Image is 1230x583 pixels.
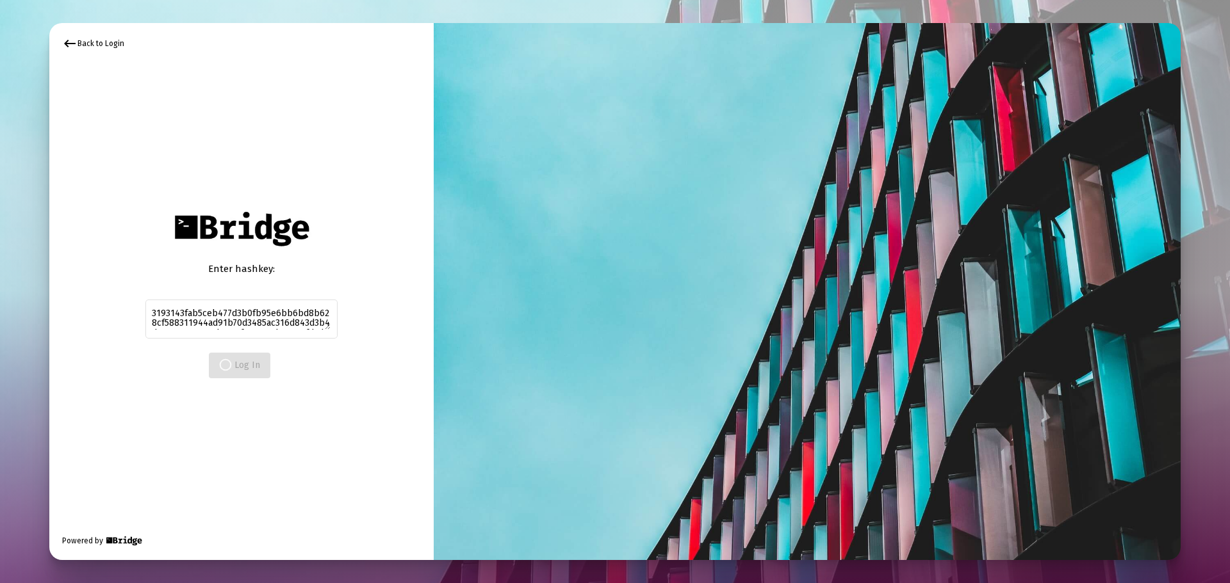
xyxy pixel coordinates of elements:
[209,353,270,378] button: Log In
[104,534,143,547] img: Bridge Financial Technology Logo
[62,36,78,51] mat-icon: keyboard_backspace
[145,262,338,275] div: Enter hashkey:
[168,205,315,253] img: Bridge Financial Technology Logo
[62,534,143,547] div: Powered by
[219,360,260,371] span: Log In
[62,36,124,51] div: Back to Login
